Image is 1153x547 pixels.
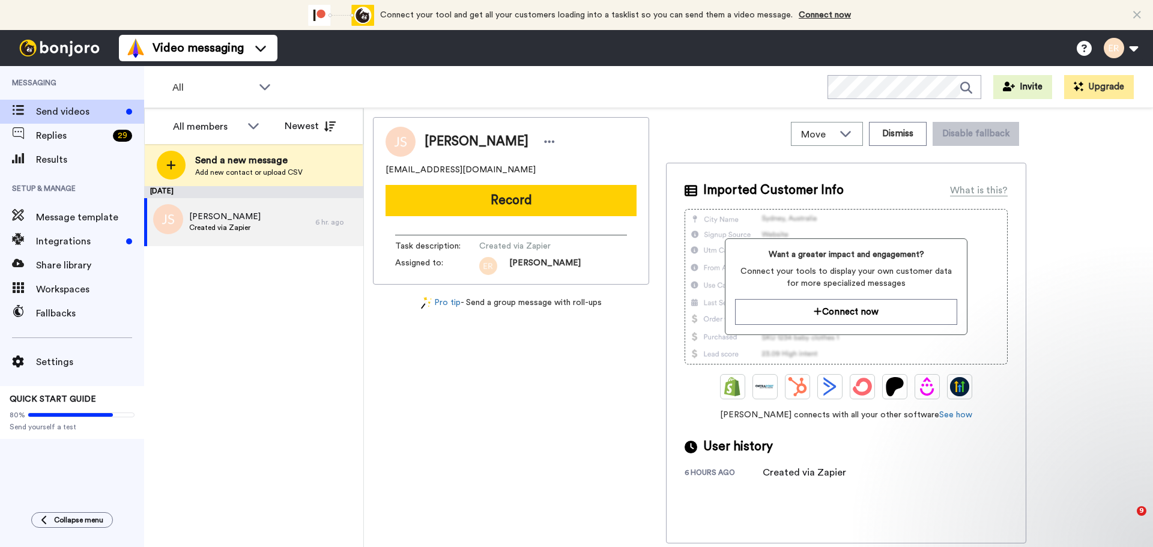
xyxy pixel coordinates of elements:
[479,240,593,252] span: Created via Zapier
[918,377,937,396] img: Drip
[10,395,96,403] span: QUICK START GUIDE
[36,104,121,119] span: Send videos
[36,258,144,273] span: Share library
[153,204,183,234] img: js.png
[36,282,144,297] span: Workspaces
[788,377,807,396] img: Hubspot
[421,297,432,309] img: magic-wand.svg
[31,512,113,528] button: Collapse menu
[308,5,374,26] div: animation
[685,409,1008,421] span: [PERSON_NAME] connects with all your other software
[10,422,135,432] span: Send yourself a test
[386,164,536,176] span: [EMAIL_ADDRESS][DOMAIN_NAME]
[735,265,957,289] span: Connect your tools to display your own customer data for more specialized messages
[395,257,479,275] span: Assigned to:
[421,297,461,309] a: Pro tip
[373,297,649,309] div: - Send a group message with roll-ups
[723,377,742,396] img: Shopify
[189,211,261,223] span: [PERSON_NAME]
[735,249,957,261] span: Want a greater impact and engagement?
[54,515,103,525] span: Collapse menu
[172,80,253,95] span: All
[801,127,834,142] span: Move
[820,377,840,396] img: ActiveCampaign
[380,11,793,19] span: Connect your tool and get all your customers loading into a tasklist so you can send them a video...
[276,114,345,138] button: Newest
[755,377,775,396] img: Ontraport
[1064,75,1134,99] button: Upgrade
[113,130,132,142] div: 29
[36,210,144,225] span: Message template
[126,38,145,58] img: vm-color.svg
[36,355,144,369] span: Settings
[703,181,844,199] span: Imported Customer Info
[144,186,363,198] div: [DATE]
[195,168,303,177] span: Add new contact or upload CSV
[869,122,927,146] button: Dismiss
[36,306,144,321] span: Fallbacks
[36,234,121,249] span: Integrations
[509,257,581,275] span: [PERSON_NAME]
[10,410,25,420] span: 80%
[735,299,957,325] button: Connect now
[885,377,904,396] img: Patreon
[386,185,637,216] button: Record
[950,183,1008,198] div: What is this?
[853,377,872,396] img: ConvertKit
[173,119,241,134] div: All members
[1112,506,1141,535] iframe: Intercom live chat
[933,122,1019,146] button: Disable fallback
[993,75,1052,99] button: Invite
[36,128,108,143] span: Replies
[799,11,851,19] a: Connect now
[36,153,144,167] span: Results
[195,153,303,168] span: Send a new message
[685,468,763,480] div: 6 hours ago
[763,465,846,480] div: Created via Zapier
[703,438,773,456] span: User history
[153,40,244,56] span: Video messaging
[395,240,479,252] span: Task description :
[479,257,497,275] img: er.png
[189,223,261,232] span: Created via Zapier
[14,40,104,56] img: bj-logo-header-white.svg
[315,217,357,227] div: 6 hr. ago
[1137,506,1146,516] span: 9
[425,133,528,151] span: [PERSON_NAME]
[386,127,416,157] img: Image of Jessie Streibeck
